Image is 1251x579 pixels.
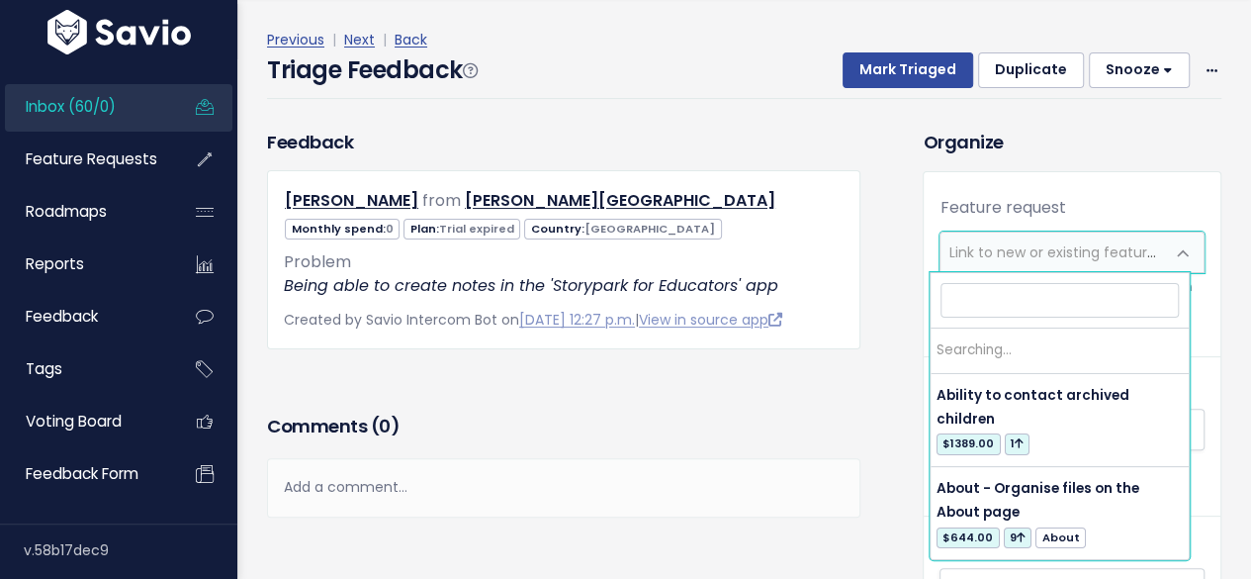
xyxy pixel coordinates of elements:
[1089,52,1190,88] button: Snooze
[284,250,351,273] span: Problem
[937,386,1129,429] span: Ability to contact archived children
[923,129,1221,155] h3: Organize
[26,411,122,432] span: Voting Board
[26,306,98,327] span: Feedback
[267,52,477,88] h4: Triage Feedback
[26,358,62,379] span: Tags
[937,528,1000,548] span: $644.00
[519,310,635,330] a: [DATE] 12:27 p.m.
[639,310,782,330] a: View in source app
[937,340,1012,359] span: Searching…
[5,294,164,339] a: Feedback
[267,458,860,517] div: Add a comment...
[26,201,107,222] span: Roadmaps
[5,346,164,392] a: Tags
[379,414,391,438] span: 0
[5,189,164,235] a: Roadmaps
[439,221,514,237] span: Trial expired
[422,189,461,212] span: from
[5,451,164,497] a: Feedback form
[26,463,138,484] span: Feedback form
[328,30,340,49] span: |
[5,399,164,444] a: Voting Board
[1035,528,1086,548] span: About
[26,253,84,274] span: Reports
[465,189,775,212] a: [PERSON_NAME][GEOGRAPHIC_DATA]
[843,52,973,88] button: Mark Triaged
[5,84,164,130] a: Inbox (60/0)
[939,196,1065,220] label: Feature request
[26,148,157,169] span: Feature Requests
[5,241,164,287] a: Reports
[285,189,418,212] a: [PERSON_NAME]
[978,52,1084,88] button: Duplicate
[26,96,116,117] span: Inbox (60/0)
[1005,434,1029,454] span: 1
[403,219,520,240] span: Plan:
[1004,528,1031,548] span: 9
[937,434,1001,454] span: $1389.00
[524,219,721,240] span: Country:
[267,30,324,49] a: Previous
[584,221,715,237] span: [GEOGRAPHIC_DATA]
[344,30,375,49] a: Next
[948,242,1221,262] span: Link to new or existing feature request...
[379,30,391,49] span: |
[284,274,778,297] em: Being able to create notes in the 'Storypark for Educators' app
[937,479,1139,522] span: About - Organise files on the About page
[285,219,400,240] span: Monthly spend:
[395,30,427,49] a: Back
[24,525,237,576] div: v.58b17dec9
[386,221,394,237] span: 0
[284,310,782,330] span: Created by Savio Intercom Bot on |
[267,129,353,155] h3: Feedback
[43,10,196,54] img: logo-white.9d6f32f41409.svg
[267,413,860,440] h3: Comments ( )
[5,137,164,182] a: Feature Requests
